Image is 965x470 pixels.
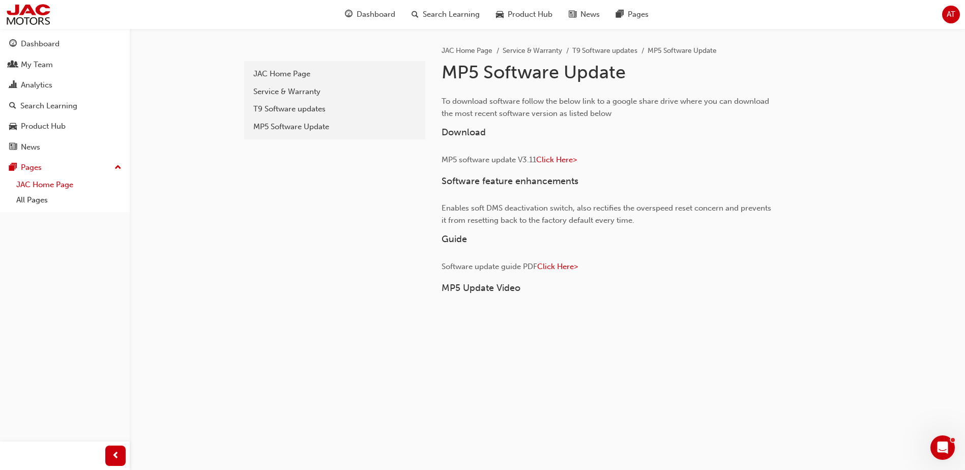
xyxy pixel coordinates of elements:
span: Dashboard [357,9,395,20]
img: jac-portal [5,3,51,26]
span: pages-icon [616,8,624,21]
span: MP5 Update Video [442,282,520,293]
div: Analytics [21,79,52,91]
div: Search Learning [20,100,77,112]
span: guage-icon [9,40,17,49]
a: JAC Home Page [12,177,126,193]
a: T9 Software updates [572,46,637,55]
span: AT [947,9,955,20]
div: Service & Warranty [253,86,416,98]
a: Dashboard [4,35,126,53]
span: chart-icon [9,81,17,90]
li: MP5 Software Update [648,45,717,57]
div: My Team [21,59,53,71]
span: Product Hub [508,9,552,20]
span: prev-icon [112,450,120,462]
h1: MP5 Software Update [442,61,775,83]
div: Pages [21,162,42,173]
button: DashboardMy TeamAnalyticsSearch LearningProduct HubNews [4,33,126,158]
a: JAC Home Page [442,46,492,55]
a: guage-iconDashboard [337,4,403,25]
span: Download [442,127,486,138]
span: Enables soft DMS deactivation switch, also rectifies the overspeed reset concern and prevents it ... [442,203,773,225]
div: T9 Software updates [253,103,416,115]
a: search-iconSearch Learning [403,4,488,25]
span: car-icon [496,8,504,21]
a: MP5 Software Update [248,118,421,136]
a: JAC Home Page [248,65,421,83]
span: guage-icon [345,8,353,21]
span: people-icon [9,61,17,70]
button: Pages [4,158,126,177]
span: pages-icon [9,163,17,172]
iframe: Intercom live chat [930,435,955,460]
span: Search Learning [423,9,480,20]
span: search-icon [9,102,16,111]
div: MP5 Software Update [253,121,416,133]
a: T9 Software updates [248,100,421,118]
button: AT [942,6,960,23]
a: news-iconNews [561,4,608,25]
span: news-icon [9,143,17,152]
a: Analytics [4,76,126,95]
span: Software update guide PDF [442,262,537,271]
a: My Team [4,55,126,74]
a: car-iconProduct Hub [488,4,561,25]
span: Pages [628,9,649,20]
a: Service & Warranty [248,83,421,101]
a: Service & Warranty [503,46,562,55]
span: Guide [442,233,467,245]
div: News [21,141,40,153]
span: car-icon [9,122,17,131]
div: Dashboard [21,38,60,50]
a: News [4,138,126,157]
a: Search Learning [4,97,126,115]
span: Software feature enhancements [442,175,578,187]
span: news-icon [569,8,576,21]
a: Product Hub [4,117,126,136]
div: Product Hub [21,121,66,132]
span: search-icon [412,8,419,21]
span: MP5 software update V3.11 [442,155,536,164]
a: All Pages [12,192,126,208]
a: Click Here> [537,262,578,271]
span: News [580,9,600,20]
div: JAC Home Page [253,68,416,80]
span: To download software follow the below link to a google share drive where you can download the mos... [442,97,771,118]
a: pages-iconPages [608,4,657,25]
span: up-icon [114,161,122,174]
a: Click Here> [536,155,577,164]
